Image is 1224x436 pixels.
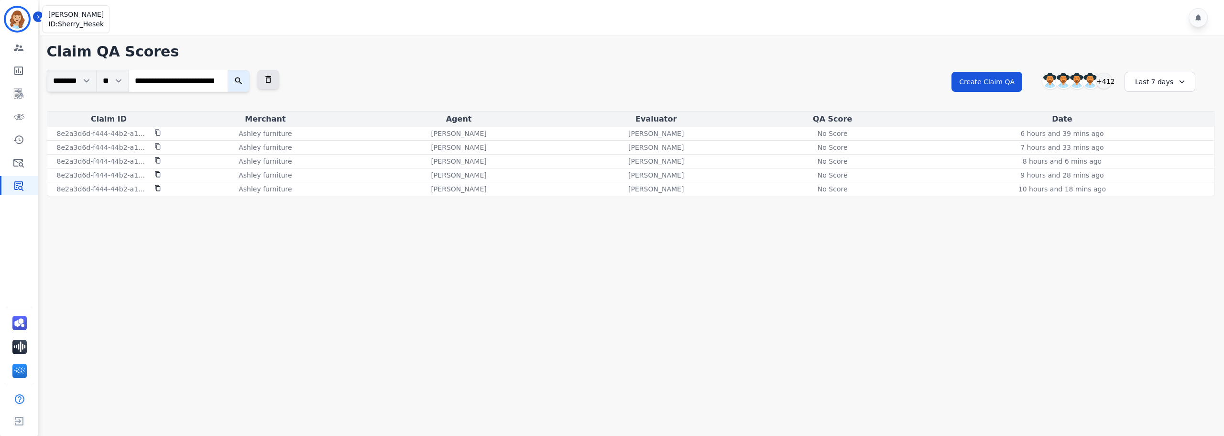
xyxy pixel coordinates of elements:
[57,143,149,152] p: 8e2a3d6d-f444-44b2-a14f-493d1792efdc
[47,43,1214,60] h1: Claim QA Scores
[362,113,556,125] div: Agent
[811,157,854,166] div: No Score
[173,113,359,125] div: Merchant
[1020,143,1104,152] p: 7 hours and 33 mins ago
[1125,72,1195,92] div: Last 7 days
[49,113,169,125] div: Claim ID
[239,143,292,152] p: Ashley furniture
[811,170,854,180] div: No Score
[57,157,149,166] p: 8e2a3d6d-f444-44b2-a14f-493d1792efdc
[431,129,486,138] p: [PERSON_NAME]
[628,129,684,138] p: [PERSON_NAME]
[559,113,753,125] div: Evaluator
[57,129,149,138] p: 8e2a3d6d-f444-44b2-a14f-493d1792efdc
[431,143,486,152] p: [PERSON_NAME]
[628,184,684,194] p: [PERSON_NAME]
[431,157,486,166] p: [PERSON_NAME]
[57,184,149,194] p: 8e2a3d6d-f444-44b2-a14f-493d1792efdc
[1020,129,1104,138] p: 6 hours and 39 mins ago
[757,113,908,125] div: QA Score
[239,184,292,194] p: Ashley furniture
[1023,157,1102,166] p: 8 hours and 6 mins ago
[628,157,684,166] p: [PERSON_NAME]
[6,8,29,31] img: Bordered avatar
[239,157,292,166] p: Ashley furniture
[239,129,292,138] p: Ashley furniture
[1018,184,1106,194] p: 10 hours and 18 mins ago
[628,170,684,180] p: [PERSON_NAME]
[811,143,854,152] div: No Score
[811,129,854,138] div: No Score
[239,170,292,180] p: Ashley furniture
[628,143,684,152] p: [PERSON_NAME]
[431,184,486,194] p: [PERSON_NAME]
[57,170,149,180] p: 8e2a3d6d-f444-44b2-a14f-493d1792efdc
[912,113,1212,125] div: Date
[1020,170,1104,180] p: 9 hours and 28 mins ago
[1096,73,1112,89] div: +412
[431,170,486,180] p: [PERSON_NAME]
[811,184,854,194] div: No Score
[951,72,1022,92] button: Create Claim QA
